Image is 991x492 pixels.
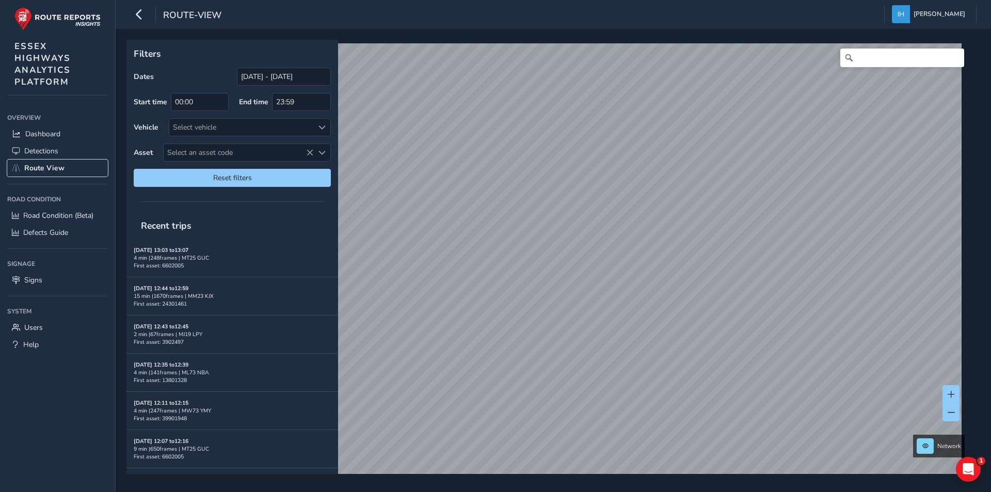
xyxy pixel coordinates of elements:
img: rr logo [14,7,101,30]
button: Reset filters [134,169,331,187]
span: Network [937,442,961,450]
span: Signs [24,275,42,285]
div: 4 min | 248 frames | MT25 GUC [134,254,331,262]
label: Vehicle [134,122,158,132]
strong: [DATE] 12:07 to 12:16 [134,437,188,445]
span: route-view [163,9,221,23]
span: First asset: 13801328 [134,376,187,384]
span: [PERSON_NAME] [914,5,965,23]
div: 15 min | 1670 frames | MM23 KJX [134,292,331,300]
span: Users [24,323,43,332]
span: Detections [24,146,58,156]
div: Road Condition [7,192,108,207]
span: Defects Guide [23,228,68,237]
span: Route View [24,163,65,173]
a: Road Condition (Beta) [7,207,108,224]
strong: [DATE] 12:43 to 12:45 [134,323,188,330]
span: ESSEX HIGHWAYS ANALYTICS PLATFORM [14,40,71,88]
span: 1 [977,457,985,465]
div: Overview [7,110,108,125]
button: [PERSON_NAME] [892,5,969,23]
span: First asset: 3902497 [134,338,184,346]
div: 9 min | 650 frames | MT25 GUC [134,445,331,453]
strong: [DATE] 12:44 to 12:59 [134,284,188,292]
label: Start time [134,97,167,107]
span: Reset filters [141,173,323,183]
strong: [DATE] 13:03 to 13:07 [134,246,188,254]
div: 2 min | 67 frames | MJ19 LPY [134,330,331,338]
span: First asset: 6602005 [134,262,184,269]
strong: [DATE] 12:35 to 12:39 [134,361,188,369]
label: End time [239,97,268,107]
div: 4 min | 247 frames | MW73 YMY [134,407,331,415]
span: First asset: 6602005 [134,453,184,461]
a: Help [7,336,108,353]
label: Asset [134,148,153,157]
a: Users [7,319,108,336]
span: Road Condition (Beta) [23,211,93,220]
img: diamond-layout [892,5,910,23]
a: Defects Guide [7,224,108,241]
a: Detections [7,142,108,160]
div: System [7,304,108,319]
input: Search [840,49,964,67]
iframe: Intercom live chat [956,457,981,482]
a: Signs [7,272,108,289]
span: Dashboard [25,129,60,139]
div: Select an asset code [313,144,330,161]
span: Recent trips [134,212,199,239]
span: Help [23,340,39,350]
canvas: Map [130,43,962,486]
a: Route View [7,160,108,177]
span: First asset: 24301461 [134,300,187,308]
span: Select an asset code [164,144,313,161]
label: Dates [134,72,154,82]
a: Dashboard [7,125,108,142]
div: 4 min | 141 frames | ML73 NBA [134,369,331,376]
strong: [DATE] 12:11 to 12:15 [134,399,188,407]
p: Filters [134,47,331,60]
div: Select vehicle [169,119,313,136]
span: First asset: 39901948 [134,415,187,422]
div: Signage [7,256,108,272]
